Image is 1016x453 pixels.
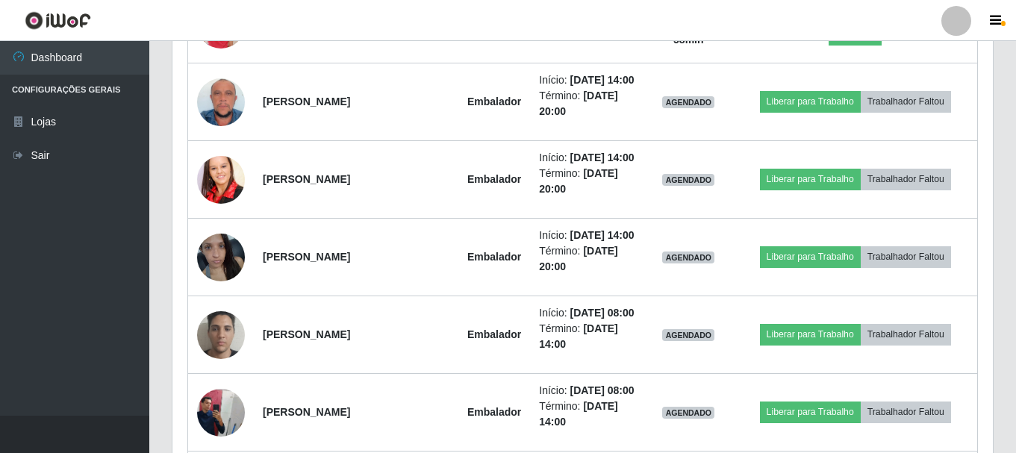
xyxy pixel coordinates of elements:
button: Liberar para Trabalho [760,402,861,422]
span: AGENDADO [662,329,714,341]
strong: [PERSON_NAME] [263,173,350,185]
button: Liberar para Trabalho [760,169,861,190]
button: Liberar para Trabalho [760,246,861,267]
strong: Embalador [467,96,521,107]
strong: Embalador [467,328,521,340]
strong: Embalador [467,406,521,418]
time: [DATE] 14:00 [570,229,635,241]
strong: [PERSON_NAME] [263,328,350,340]
strong: [PERSON_NAME] [263,251,350,263]
strong: Embalador [467,251,521,263]
button: Trabalhador Faltou [861,91,951,112]
li: Término: [539,399,635,430]
li: Início: [539,228,635,243]
li: Início: [539,383,635,399]
span: AGENDADO [662,174,714,186]
li: Término: [539,88,635,119]
li: Início: [539,305,635,321]
img: 1756340937257.jpeg [197,381,245,444]
span: AGENDADO [662,407,714,419]
li: Término: [539,321,635,352]
button: Trabalhador Faltou [861,324,951,345]
time: [DATE] 14:00 [570,74,635,86]
time: [DATE] 14:00 [570,151,635,163]
button: Liberar para Trabalho [760,91,861,112]
time: [DATE] 08:00 [570,384,635,396]
li: Término: [539,166,635,197]
strong: [PERSON_NAME] [263,96,350,107]
strong: Embalador [467,173,521,185]
span: AGENDADO [662,252,714,263]
img: CoreUI Logo [25,11,91,30]
img: 1756419225335.jpeg [197,76,245,128]
span: AGENDADO [662,96,714,108]
button: Liberar para Trabalho [760,324,861,345]
button: Trabalhador Faltou [861,169,951,190]
img: 1756658111614.jpeg [197,144,245,216]
time: [DATE] 08:00 [570,307,635,319]
button: Trabalhador Faltou [861,246,951,267]
li: Início: [539,150,635,166]
li: Término: [539,243,635,275]
button: Trabalhador Faltou [861,402,951,422]
strong: [PERSON_NAME] [263,406,350,418]
li: Início: [539,72,635,88]
img: 1757029049891.jpeg [197,225,245,289]
img: 1756165895154.jpeg [197,281,245,389]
